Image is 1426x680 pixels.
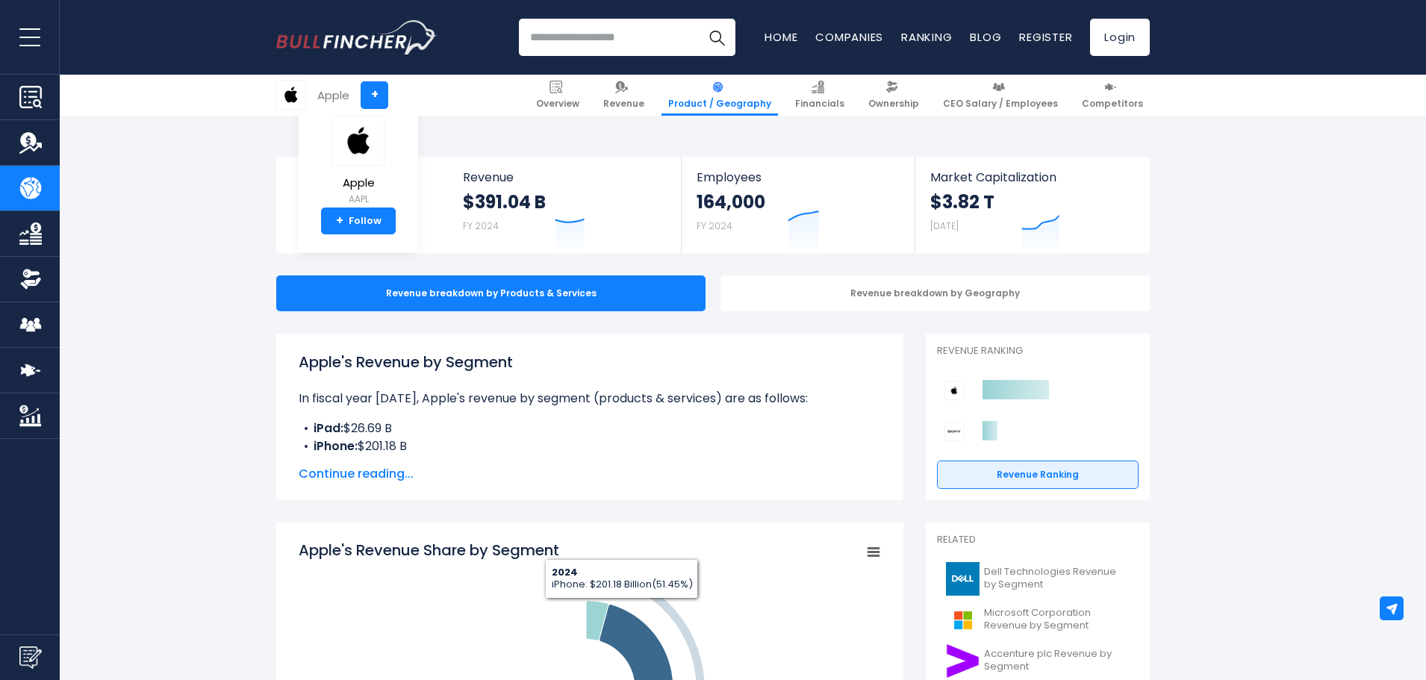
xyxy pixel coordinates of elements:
img: DELL logo [946,562,980,596]
img: ACN logo [946,644,980,678]
small: FY 2024 [697,219,732,232]
strong: $3.82 T [930,190,994,213]
strong: + [336,214,343,228]
a: Dell Technologies Revenue by Segment [937,558,1139,599]
p: Related [937,534,1139,546]
a: Competitors [1075,75,1150,116]
p: Revenue Ranking [937,345,1139,358]
tspan: 24.59 % [485,667,517,679]
a: Ranking [901,29,952,45]
img: MSFT logo [946,603,980,637]
span: Apple [332,177,384,190]
a: Revenue Ranking [937,461,1139,489]
img: Ownership [19,268,42,290]
a: Microsoft Corporation Revenue by Segment [937,599,1139,640]
img: AAPL logo [332,116,384,166]
span: Dell Technologies Revenue by Segment [984,566,1130,591]
span: Employees [697,170,899,184]
a: Product / Geography [661,75,778,116]
b: iPhone: [314,437,358,455]
strong: 164,000 [697,190,765,213]
span: Market Capitalization [930,170,1133,184]
tspan: Apple's Revenue Share by Segment [299,540,559,561]
tspan: 9.46 % [548,601,575,612]
small: AAPL [332,193,384,206]
a: Companies [815,29,883,45]
img: AAPL logo [277,81,305,109]
a: Employees 164,000 FY 2024 [682,157,914,253]
a: +Follow [321,208,396,234]
b: iPad: [314,419,343,437]
a: Revenue [597,75,651,116]
a: Register [1019,29,1072,45]
a: Financials [788,75,851,116]
a: Home [765,29,797,45]
span: Accenture plc Revenue by Segment [984,648,1130,673]
h1: Apple's Revenue by Segment [299,351,881,373]
div: Revenue breakdown by Products & Services [276,275,706,311]
tspan: 6.83 % [593,599,618,610]
a: Overview [529,75,586,116]
a: + [361,81,388,109]
small: [DATE] [930,219,959,232]
a: Go to homepage [276,20,437,54]
img: Apple competitors logo [944,381,964,400]
img: Sony Group Corporation competitors logo [944,422,964,441]
span: Overview [536,98,579,110]
span: Continue reading... [299,465,881,483]
span: Financials [795,98,844,110]
span: Competitors [1082,98,1143,110]
a: Apple AAPL [331,115,385,208]
img: Bullfincher logo [276,20,438,54]
div: Revenue breakdown by Geography [720,275,1150,311]
small: FY 2024 [463,219,499,232]
a: Login [1090,19,1150,56]
button: Search [698,19,735,56]
span: Product / Geography [668,98,771,110]
div: Apple [317,87,349,104]
a: Revenue $391.04 B FY 2024 [448,157,682,253]
span: Microsoft Corporation Revenue by Segment [984,607,1130,632]
span: Ownership [868,98,919,110]
a: CEO Salary / Employees [936,75,1065,116]
p: In fiscal year [DATE], Apple's revenue by segment (products & services) are as follows: [299,390,881,408]
span: Revenue [463,170,667,184]
a: Market Capitalization $3.82 T [DATE] [915,157,1148,253]
li: $26.69 B [299,419,881,437]
a: Blog [970,29,1001,45]
a: Ownership [862,75,926,116]
strong: $391.04 B [463,190,546,213]
span: CEO Salary / Employees [943,98,1058,110]
span: Revenue [603,98,644,110]
li: $201.18 B [299,437,881,455]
